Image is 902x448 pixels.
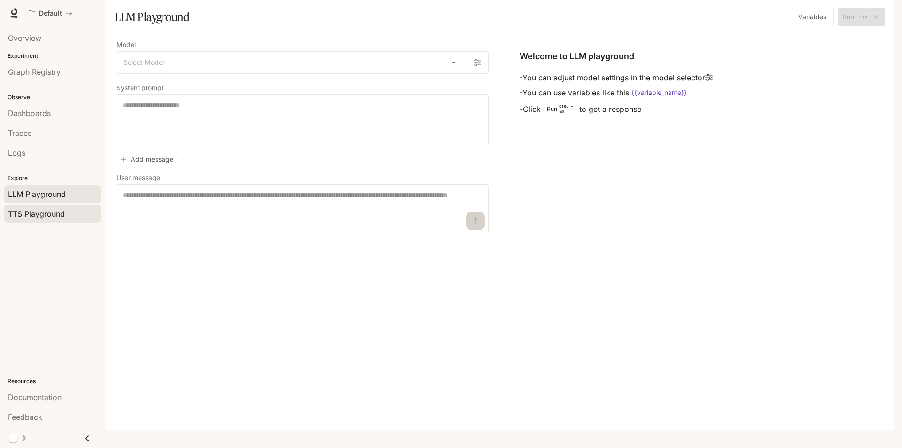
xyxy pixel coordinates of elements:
p: CTRL + [559,103,573,109]
button: Add message [117,152,178,167]
code: {{variable_name}} [631,88,687,97]
p: Welcome to LLM playground [520,50,634,63]
p: Model [117,41,136,48]
p: Default [39,9,62,17]
p: User message [117,174,160,181]
li: - You can adjust model settings in the model selector [520,70,713,85]
button: Variables [791,8,834,26]
li: - You can use variables like this: [520,85,713,100]
h1: LLM Playground [115,8,189,26]
div: Select Model [117,52,466,73]
div: Run [543,102,577,116]
p: System prompt [117,85,164,91]
p: ⏎ [559,103,573,115]
li: - Click to get a response [520,100,713,118]
span: Select Model [124,58,164,67]
button: All workspaces [24,4,77,23]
